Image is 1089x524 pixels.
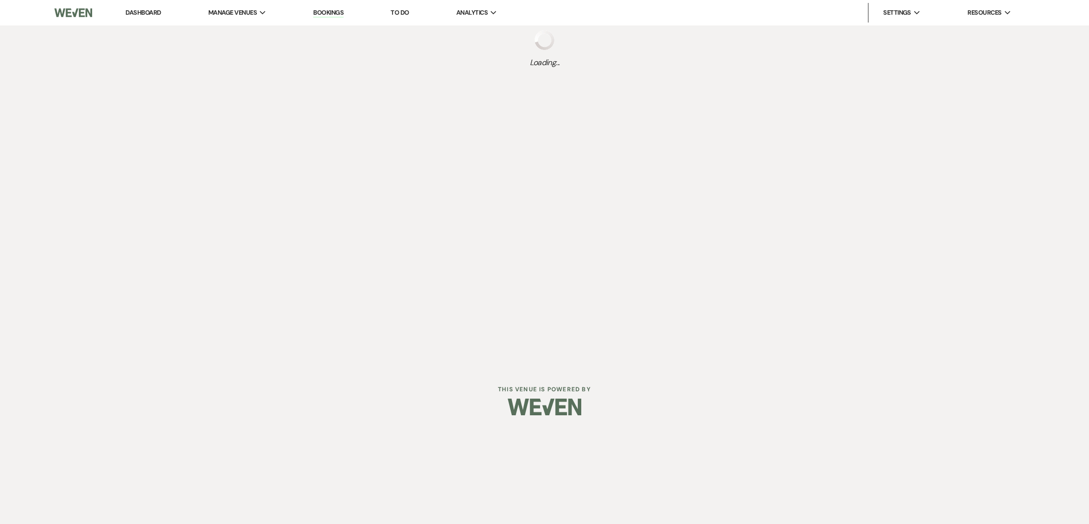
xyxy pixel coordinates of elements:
span: Loading... [530,57,560,69]
span: Resources [967,8,1001,18]
span: Analytics [456,8,488,18]
img: loading spinner [535,30,554,50]
a: Bookings [313,8,344,18]
a: Dashboard [125,8,161,17]
span: Manage Venues [208,8,257,18]
img: Weven Logo [54,2,92,23]
img: Weven Logo [508,390,581,424]
a: To Do [391,8,409,17]
span: Settings [883,8,911,18]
